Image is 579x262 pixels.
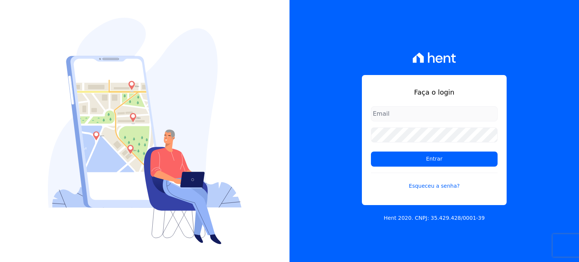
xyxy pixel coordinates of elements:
[48,18,242,244] img: Login
[371,87,498,97] h1: Faça o login
[371,152,498,167] input: Entrar
[371,106,498,121] input: Email
[371,173,498,190] a: Esqueceu a senha?
[384,214,485,222] p: Hent 2020. CNPJ: 35.429.428/0001-39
